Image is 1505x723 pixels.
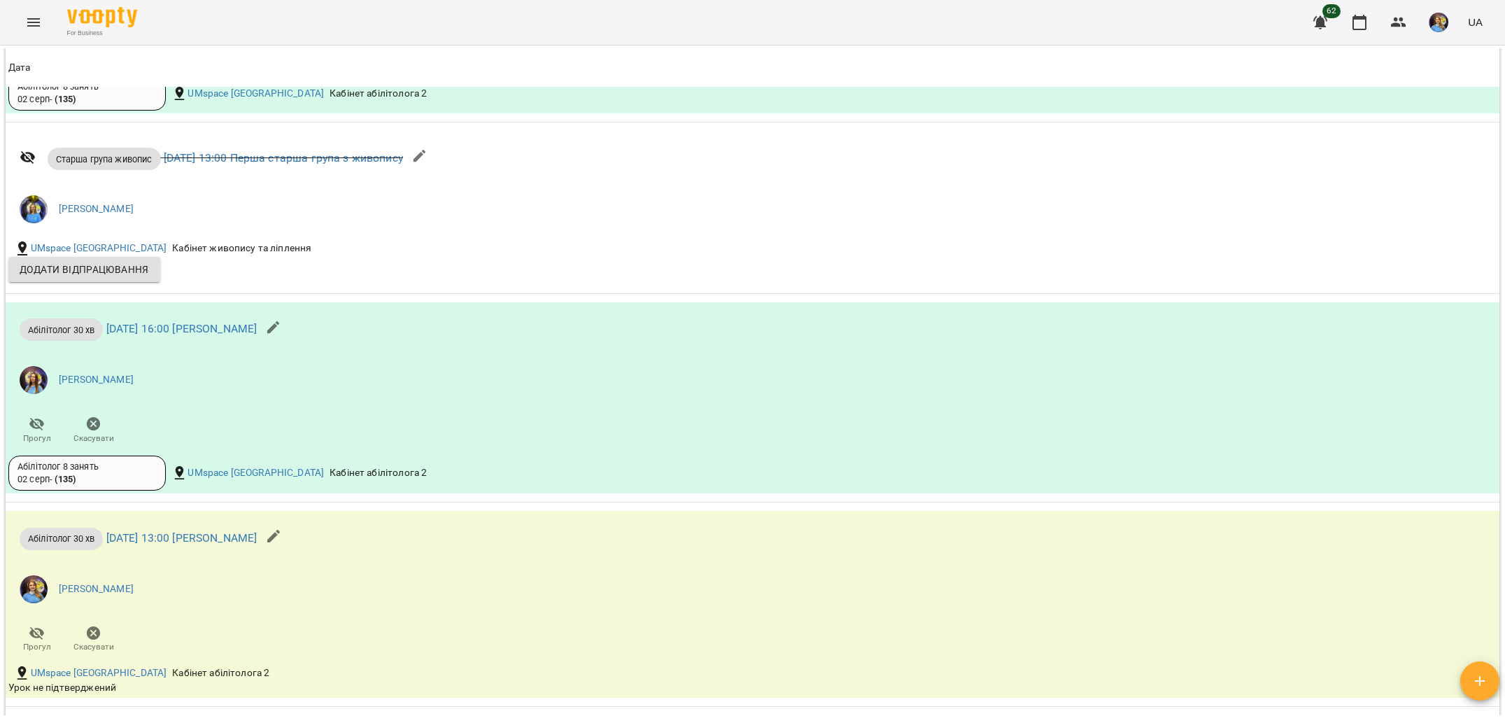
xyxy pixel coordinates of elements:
[20,366,48,394] img: 21cd2f0faf8aac3563c6c29d31e2cc7f.jpg
[67,29,137,38] span: For Business
[17,473,76,486] div: 02 серп -
[164,151,403,164] a: [DATE] 13:00 Перша старша група з живопису
[20,575,48,603] img: 6b085e1eb0905a9723a04dd44c3bb19c.jpg
[65,620,122,659] button: Скасувати
[20,261,149,278] span: Додати відпрацювання
[169,239,314,258] div: Кабінет живопису та ліплення
[8,411,65,450] button: Прогул
[327,84,430,104] div: Кабінет абілітолога 2
[8,59,31,76] div: Дата
[327,463,430,483] div: Кабінет абілітолога 2
[169,664,272,683] div: Кабінет абілітолога 2
[59,582,134,596] a: [PERSON_NAME]
[8,456,166,491] div: Абілітолог 8 занять02 серп- (135)
[55,94,76,104] b: ( 135 )
[106,323,257,336] a: [DATE] 16:00 [PERSON_NAME]
[17,461,157,473] div: Абілітолог 8 занять
[1468,15,1483,29] span: UA
[8,257,160,282] button: Додати відпрацювання
[67,7,137,27] img: Voopty Logo
[8,59,1497,76] span: Дата
[20,195,48,223] img: 392c9eb3378418094b3657d32dfeeeda.jpeg
[48,153,161,166] span: Старша група живопис
[8,620,65,659] button: Прогул
[1462,9,1488,35] button: UA
[31,666,167,680] a: UMspace [GEOGRAPHIC_DATA]
[8,59,31,76] div: Sort
[8,76,166,111] div: Абілітолог 8 занять02 серп- (135)
[59,373,134,387] a: [PERSON_NAME]
[55,474,76,484] b: ( 135 )
[73,433,114,444] span: Скасувати
[17,6,50,39] button: Menu
[23,641,51,653] span: Прогул
[188,466,324,480] a: UMspace [GEOGRAPHIC_DATA]
[31,241,167,255] a: UMspace [GEOGRAPHIC_DATA]
[188,87,324,101] a: UMspace [GEOGRAPHIC_DATA]
[17,93,76,106] div: 02 серп -
[8,681,998,695] div: Урок не підтверджений
[106,531,257,545] a: [DATE] 13:00 [PERSON_NAME]
[73,641,114,653] span: Скасувати
[20,323,103,337] span: Абілітолог 30 хв
[65,411,122,450] button: Скасувати
[20,532,103,545] span: Абілітолог 30 хв
[23,433,51,444] span: Прогул
[59,202,134,216] a: [PERSON_NAME]
[1429,13,1448,32] img: 6b085e1eb0905a9723a04dd44c3bb19c.jpg
[1322,4,1341,18] span: 62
